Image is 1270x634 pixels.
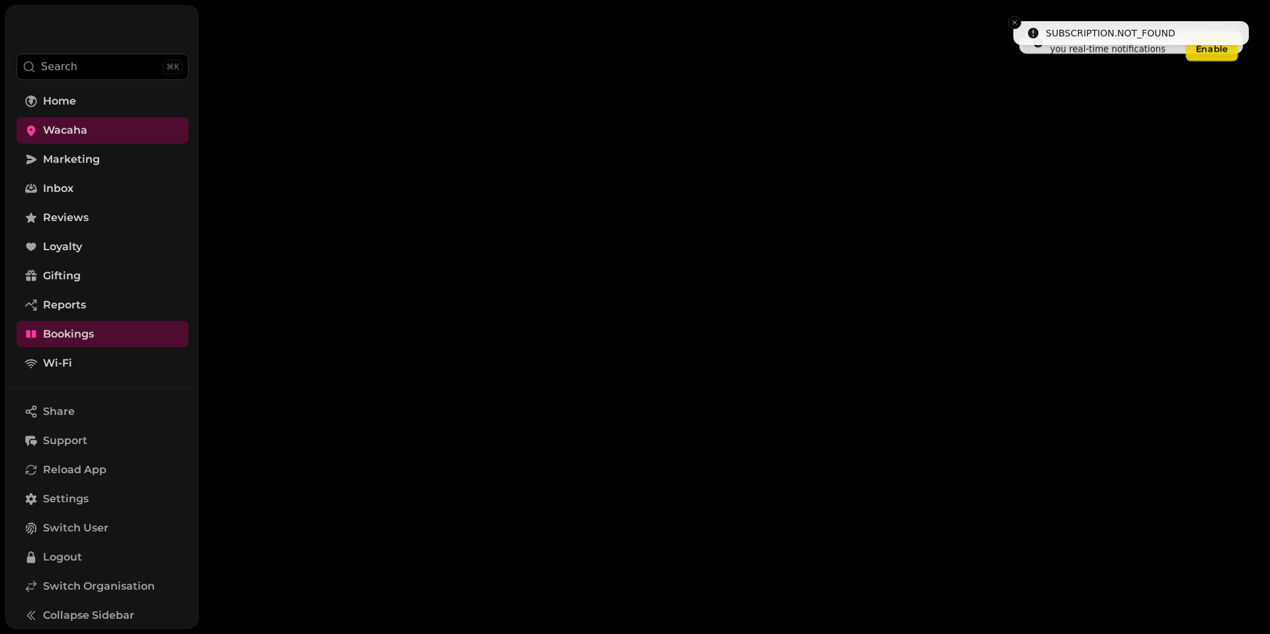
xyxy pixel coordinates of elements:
span: Gifting [43,268,81,284]
span: Switch User [43,520,108,536]
button: Logout [17,544,189,570]
span: Collapse Sidebar [43,608,134,623]
button: Search⌘K [17,54,189,80]
a: Reports [17,292,189,318]
a: Home [17,88,189,114]
span: Bookings [43,326,94,342]
span: Wacaha [43,122,87,138]
span: Logout [43,549,82,565]
span: Reviews [43,210,89,226]
button: Share [17,398,189,425]
span: Loyalty [43,239,82,255]
div: ⌘K [163,60,183,74]
span: Settings [43,491,89,507]
a: Marketing [17,146,189,173]
span: Home [43,93,76,109]
span: Switch Organisation [43,578,155,594]
button: Close toast [1008,16,1021,29]
span: Reports [43,297,86,313]
button: Switch User [17,515,189,541]
button: Reload App [17,457,189,483]
span: Reload App [43,462,106,478]
span: Support [43,433,87,449]
button: Enable [1186,36,1238,62]
a: Bookings [17,321,189,347]
a: Reviews [17,204,189,231]
div: SUBSCRIPTION.NOT_FOUND [1046,26,1175,40]
a: Wi-Fi [17,350,189,377]
a: Settings [17,486,189,512]
a: Switch Organisation [17,573,189,600]
span: Wi-Fi [43,355,72,371]
button: Support [17,428,189,454]
a: Inbox [17,175,189,202]
span: Inbox [43,181,73,197]
span: Share [43,404,75,420]
span: Marketing [43,152,100,167]
p: Search [41,59,77,75]
button: Collapse Sidebar [17,602,189,629]
a: Loyalty [17,234,189,260]
a: Gifting [17,263,189,289]
a: Wacaha [17,117,189,144]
